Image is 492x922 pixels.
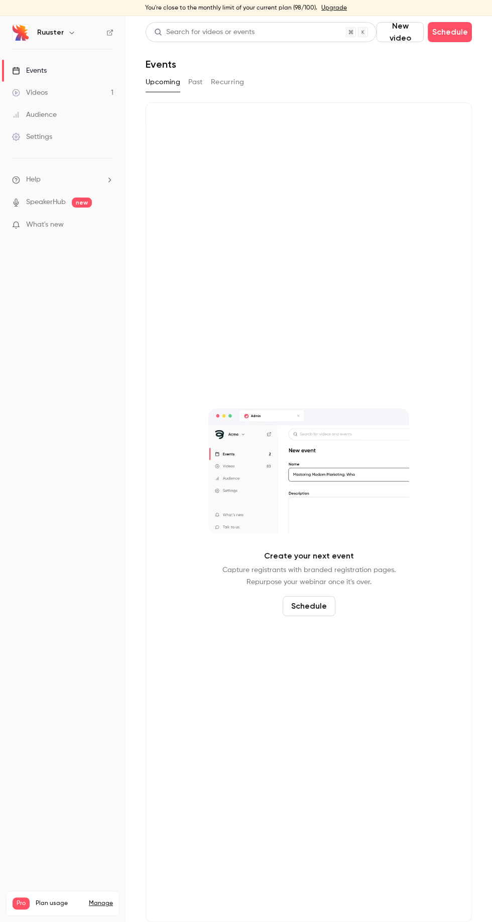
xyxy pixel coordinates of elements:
a: Upgrade [321,4,347,12]
a: Manage [89,899,113,907]
span: new [72,198,92,208]
li: help-dropdown-opener [12,174,113,185]
div: Videos [12,88,48,98]
button: Schedule [428,22,472,42]
span: Plan usage [36,899,83,907]
div: Settings [12,132,52,142]
button: New video [377,22,424,42]
div: Events [12,66,47,76]
p: Create your next event [264,550,354,562]
button: Schedule [283,596,335,616]
span: Help [26,174,41,185]
p: Capture registrants with branded registration pages. Repurpose your webinar once it's over. [222,564,396,588]
button: Upcoming [146,74,180,90]
div: Search for videos or events [154,27,255,38]
a: SpeakerHub [26,197,66,208]
span: What's new [26,220,64,230]
button: Recurring [211,74,244,90]
img: Ruuster [13,25,29,41]
h1: Events [146,58,176,70]
div: Audience [12,110,57,120]
h6: Ruuster [37,28,64,38]
button: Past [188,74,203,90]
span: Pro [13,897,30,909]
